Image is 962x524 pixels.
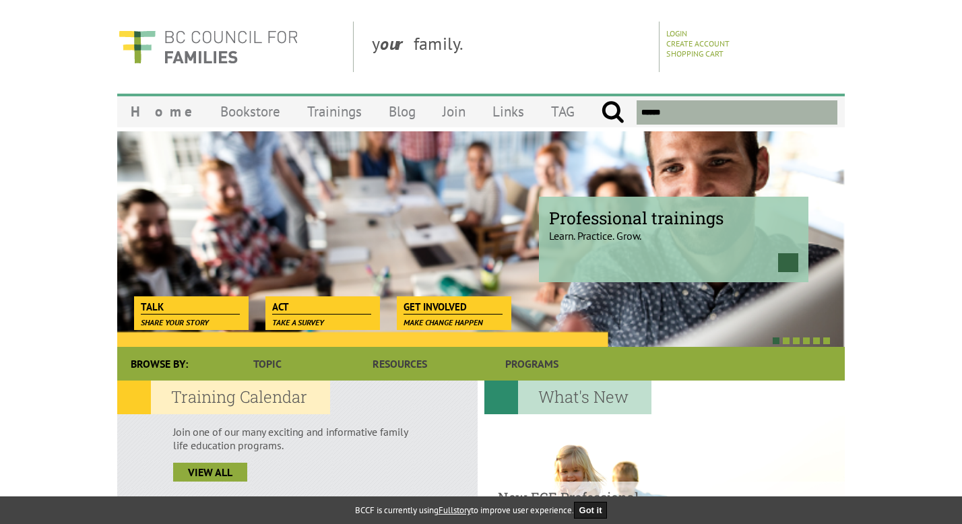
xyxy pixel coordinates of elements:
[549,207,798,229] span: Professional trainings
[666,38,730,48] a: Create Account
[333,347,466,381] a: Resources
[361,22,660,72] div: y family.
[141,317,209,327] span: Share your story
[141,300,240,315] span: Talk
[439,504,471,516] a: Fullstory
[549,218,798,242] p: Learn. Practice. Grow.
[272,300,371,315] span: Act
[601,100,624,125] input: Submit
[380,32,414,55] strong: our
[498,488,699,523] h4: New ECE Professional Development Bursaries
[272,317,324,327] span: Take a survey
[207,96,294,127] a: Bookstore
[538,96,588,127] a: TAG
[397,296,509,315] a: Get Involved Make change happen
[466,347,598,381] a: Programs
[134,296,247,315] a: Talk Share your story
[201,347,333,381] a: Topic
[404,300,503,315] span: Get Involved
[173,463,247,482] a: view all
[404,317,483,327] span: Make change happen
[574,502,608,519] button: Got it
[117,381,330,414] h2: Training Calendar
[117,22,299,72] img: BC Council for FAMILIES
[666,48,724,59] a: Shopping Cart
[265,296,378,315] a: Act Take a survey
[375,96,429,127] a: Blog
[429,96,479,127] a: Join
[173,425,422,452] p: Join one of our many exciting and informative family life education programs.
[294,96,375,127] a: Trainings
[117,96,207,127] a: Home
[479,96,538,127] a: Links
[117,347,201,381] div: Browse By:
[484,381,651,414] h2: What's New
[666,28,687,38] a: Login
